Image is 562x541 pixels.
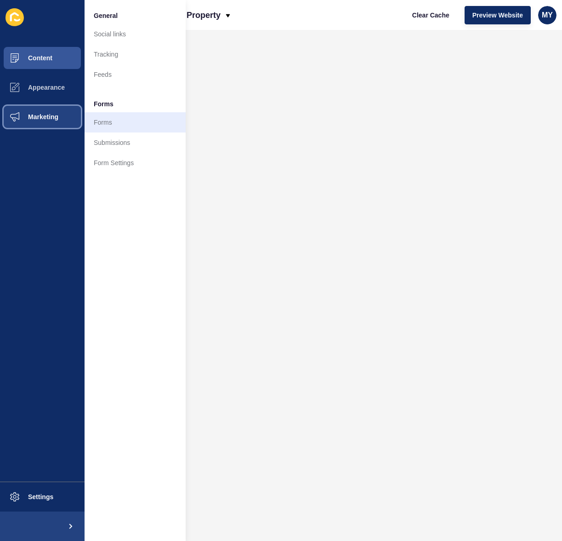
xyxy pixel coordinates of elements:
[94,11,118,20] span: General
[85,153,186,173] a: Form Settings
[465,6,531,24] button: Preview Website
[85,64,186,85] a: Feeds
[85,132,186,153] a: Submissions
[542,11,553,20] span: MY
[85,24,186,44] a: Social links
[412,11,449,20] span: Clear Cache
[85,44,186,64] a: Tracking
[85,112,186,132] a: Forms
[404,6,457,24] button: Clear Cache
[94,99,114,109] span: Forms
[472,11,523,20] span: Preview Website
